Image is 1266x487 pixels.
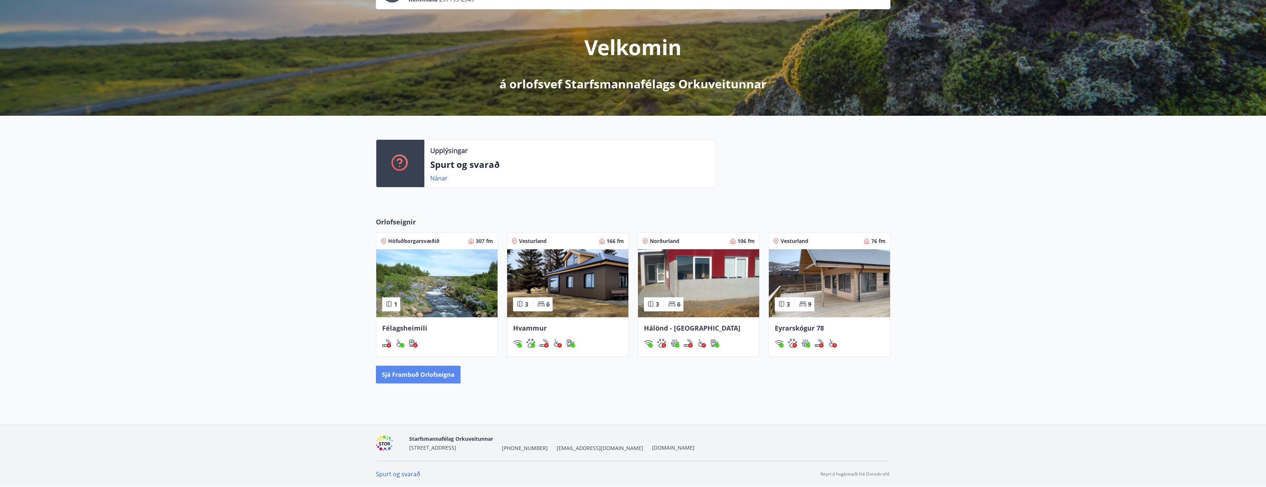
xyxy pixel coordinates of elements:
[566,339,575,348] div: Hleðslustöð fyrir rafbíla
[644,339,653,348] img: HJRyFFsYp6qjeUYhR4dAD8CaCEsnIFYZ05miwXoh.svg
[546,300,550,308] span: 6
[828,339,837,348] div: Aðgengi fyrir hjólastól
[801,339,810,348] div: Heitur pottur
[396,339,404,348] img: 8IYIKVZQyRlUC6HQIIUSdjpPGRncJsz2RzLgWvp4.svg
[697,339,706,348] img: 8IYIKVZQyRlUC6HQIIUSdjpPGRncJsz2RzLgWvp4.svg
[808,300,811,308] span: 9
[526,339,535,348] div: Gæludýr
[657,339,666,348] img: pxcaIm5dSOV3FS4whs1soiYWTwFQvksT25a9J10C.svg
[376,249,498,317] img: Paella dish
[815,339,824,348] img: QNIUl6Cv9L9rHgMXwuzGLuiJOj7RKqxk9mBFPqjq.svg
[644,339,653,348] div: Þráðlaust net
[513,339,522,348] div: Þráðlaust net
[671,339,679,348] img: h89QDIuHlAdpqTriuIvuEWkTH976fOgBEOOeu1mi.svg
[788,339,797,348] img: pxcaIm5dSOV3FS4whs1soiYWTwFQvksT25a9J10C.svg
[540,339,549,348] img: QNIUl6Cv9L9rHgMXwuzGLuiJOj7RKqxk9mBFPqjq.svg
[684,339,693,348] img: QNIUl6Cv9L9rHgMXwuzGLuiJOj7RKqxk9mBFPqjq.svg
[781,237,808,245] span: Vesturland
[787,300,790,308] span: 3
[815,339,824,348] div: Reykingar / Vape
[788,339,797,348] div: Gæludýr
[821,471,890,477] p: Keyrt á hugbúnaði frá Dorado ehf.
[513,324,547,332] span: Hvammur
[376,470,420,478] a: Spurt og svarað
[382,339,391,348] img: QNIUl6Cv9L9rHgMXwuzGLuiJOj7RKqxk9mBFPqjq.svg
[710,339,719,348] img: nH7E6Gw2rvWFb8XaSdRp44dhkQaj4PJkOoRYItBQ.svg
[376,366,461,383] button: Sjá framboð orlofseigna
[502,444,548,452] span: [PHONE_NUMBER]
[650,237,679,245] span: Norðurland
[684,339,693,348] div: Reykingar / Vape
[607,237,624,245] span: 166 fm
[656,300,659,308] span: 3
[396,339,404,348] div: Aðgengi fyrir hjólastól
[677,300,680,308] span: 6
[540,339,549,348] div: Reykingar / Vape
[871,237,886,245] span: 76 fm
[409,435,493,442] span: Starfsmannafélag Orkuveitunnar
[388,237,439,245] span: Höfuðborgarsvæðið
[394,300,397,308] span: 1
[828,339,837,348] img: 8IYIKVZQyRlUC6HQIIUSdjpPGRncJsz2RzLgWvp4.svg
[430,146,468,155] p: Upplýsingar
[553,339,562,348] img: 8IYIKVZQyRlUC6HQIIUSdjpPGRncJsz2RzLgWvp4.svg
[657,339,666,348] div: Gæludýr
[525,300,528,308] span: 3
[382,339,391,348] div: Reykingar / Vape
[584,33,682,61] p: Velkomin
[775,324,824,332] span: Eyrarskógur 78
[526,339,535,348] img: pxcaIm5dSOV3FS4whs1soiYWTwFQvksT25a9J10C.svg
[499,76,767,92] p: á orlofsvef Starfsmannafélags Orkuveitunnar
[801,339,810,348] img: h89QDIuHlAdpqTriuIvuEWkTH976fOgBEOOeu1mi.svg
[775,339,784,348] img: HJRyFFsYp6qjeUYhR4dAD8CaCEsnIFYZ05miwXoh.svg
[382,324,427,332] span: Félagsheimili
[476,237,493,245] span: 307 fm
[430,174,448,182] a: Nánar
[697,339,706,348] div: Aðgengi fyrir hjólastól
[409,444,456,451] span: [STREET_ADDRESS]
[409,339,418,348] img: nH7E6Gw2rvWFb8XaSdRp44dhkQaj4PJkOoRYItBQ.svg
[566,339,575,348] img: nH7E6Gw2rvWFb8XaSdRp44dhkQaj4PJkOoRYItBQ.svg
[710,339,719,348] div: Hleðslustöð fyrir rafbíla
[519,237,547,245] span: Vesturland
[553,339,562,348] div: Aðgengi fyrir hjólastól
[507,249,628,317] img: Paella dish
[737,237,755,245] span: 106 fm
[376,217,416,227] span: Orlofseignir
[652,444,695,451] a: [DOMAIN_NAME]
[638,249,759,317] img: Paella dish
[769,249,890,317] img: Paella dish
[513,339,522,348] img: HJRyFFsYp6qjeUYhR4dAD8CaCEsnIFYZ05miwXoh.svg
[409,339,418,348] div: Hleðslustöð fyrir rafbíla
[376,435,404,451] img: 6gDcfMXiVBXXG0H6U6eM60D7nPrsl9g1x4qDF8XG.png
[671,339,679,348] div: Heitur pottur
[644,324,740,332] span: Hálönd - [GEOGRAPHIC_DATA]
[557,444,643,452] span: [EMAIL_ADDRESS][DOMAIN_NAME]
[775,339,784,348] div: Þráðlaust net
[430,158,710,171] p: Spurt og svarað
